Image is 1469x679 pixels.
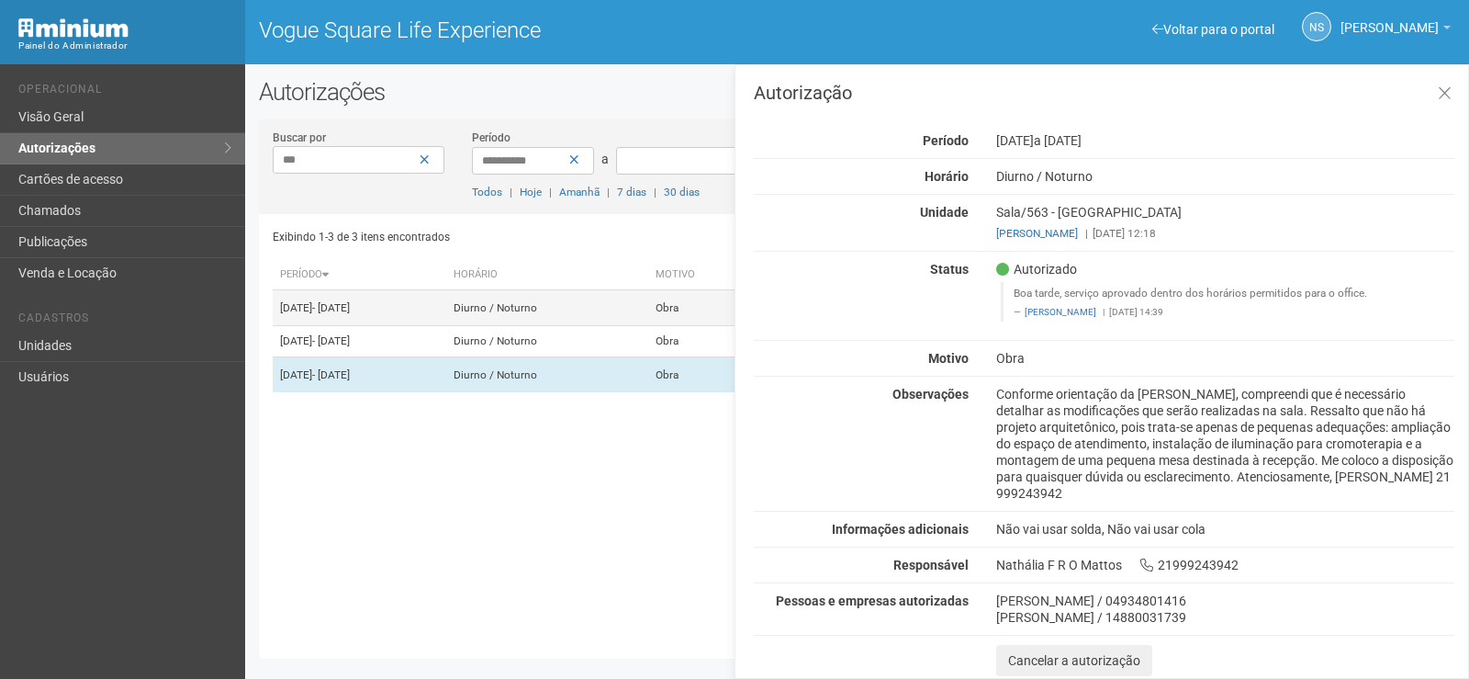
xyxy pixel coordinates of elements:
h1: Vogue Square Life Experience [259,18,844,42]
div: [PERSON_NAME] / 04934801416 [996,593,1454,609]
a: [PERSON_NAME] [1340,23,1451,38]
div: Não vai usar solda, Não vai usar cola [982,521,1468,538]
h3: Autorização [754,84,1454,102]
span: a [DATE] [1034,133,1082,148]
li: Cadastros [18,311,231,331]
span: | [607,186,610,198]
span: - [DATE] [312,301,350,314]
a: 7 dias [617,186,646,198]
td: Obra [648,290,759,326]
a: [PERSON_NAME] [1025,307,1096,317]
a: Voltar para o portal [1152,22,1274,37]
td: Diurno / Noturno [446,326,648,357]
span: Autorizado [996,261,1077,277]
label: Buscar por [273,130,326,146]
span: a [601,152,609,166]
strong: Unidade [920,205,969,220]
li: Operacional [18,83,231,102]
a: 30 dias [664,186,700,198]
strong: Motivo [928,351,969,366]
td: [DATE] [273,290,446,326]
a: Amanhã [559,186,600,198]
div: Diurno / Noturno [982,168,1468,185]
th: Horário [446,260,648,290]
div: Sala/563 - [GEOGRAPHIC_DATA] [982,204,1468,242]
strong: Período [923,133,969,148]
button: Cancelar a autorização [996,645,1152,676]
td: [DATE] [273,326,446,357]
span: | [510,186,512,198]
td: Diurno / Noturno [446,290,648,326]
td: Obra [648,326,759,357]
div: Nathália F R O Mattos 21999243942 [982,557,1468,573]
th: Período [273,260,446,290]
th: Motivo [648,260,759,290]
td: [DATE] [273,357,446,393]
div: Exibindo 1-3 de 3 itens encontrados [273,223,853,251]
span: | [1085,227,1088,240]
span: Nicolle Silva [1340,3,1439,35]
strong: Responsável [893,558,969,572]
td: Obra [648,357,759,393]
a: Hoje [520,186,542,198]
img: Minium [18,18,129,38]
blockquote: Boa tarde, serviço aprovado dentro dos horários permitidos para o office. [1001,282,1454,322]
a: Todos [472,186,502,198]
label: Período [472,130,510,146]
span: | [1103,307,1105,317]
a: NS [1302,12,1331,41]
strong: Informações adicionais [832,522,969,537]
div: Obra [982,350,1468,367]
strong: Pessoas e empresas autorizadas [776,594,969,608]
h2: Autorizações [259,78,1455,106]
div: [PERSON_NAME] / 14880031739 [996,609,1454,626]
span: - [DATE] [312,334,350,347]
span: | [549,186,552,198]
strong: Observações [892,387,969,402]
div: [DATE] [982,132,1468,149]
td: Diurno / Noturno [446,357,648,393]
a: [PERSON_NAME] [996,227,1078,240]
footer: [DATE] 14:39 [1014,306,1444,319]
span: - [DATE] [312,368,350,381]
div: [DATE] 12:18 [996,225,1454,242]
span: | [654,186,656,198]
div: Painel do Administrador [18,38,231,54]
strong: Horário [925,169,969,184]
strong: Status [930,262,969,277]
div: Conforme orientação da [PERSON_NAME], compreendi que é necessário detalhar as modificações que se... [982,386,1468,502]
